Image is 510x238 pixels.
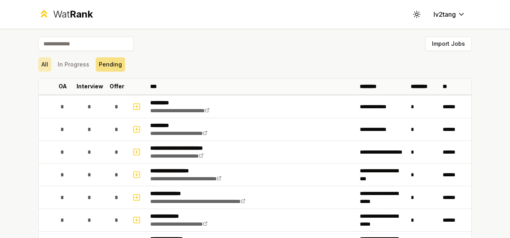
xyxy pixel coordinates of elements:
span: Rank [70,8,93,20]
button: All [38,57,51,72]
button: Import Jobs [425,37,472,51]
p: OA [59,82,67,90]
button: Pending [96,57,125,72]
div: Wat [53,8,93,21]
p: Offer [110,82,124,90]
p: Interview [76,82,103,90]
button: lv2tang [427,7,472,21]
button: In Progress [55,57,92,72]
span: lv2tang [433,10,456,19]
a: WatRank [38,8,93,21]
